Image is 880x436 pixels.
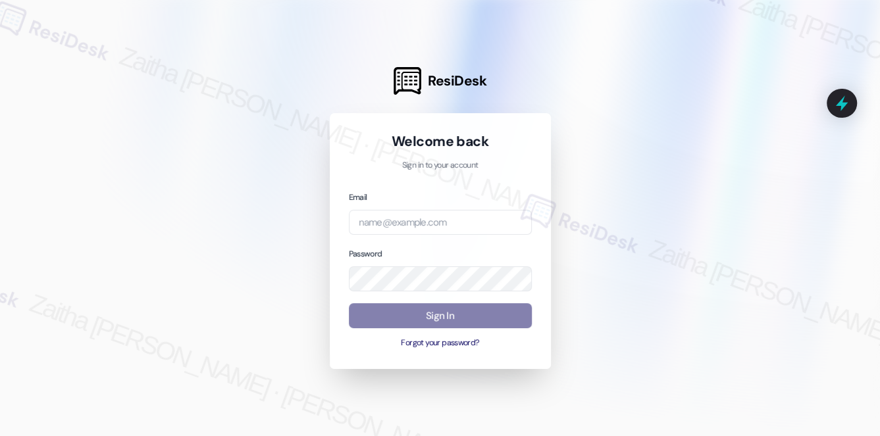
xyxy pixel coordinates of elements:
[349,160,532,172] p: Sign in to your account
[349,303,532,329] button: Sign In
[349,132,532,151] h1: Welcome back
[349,192,367,203] label: Email
[349,249,382,259] label: Password
[349,337,532,349] button: Forgot your password?
[394,67,421,95] img: ResiDesk Logo
[428,72,486,90] span: ResiDesk
[349,210,532,235] input: name@example.com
